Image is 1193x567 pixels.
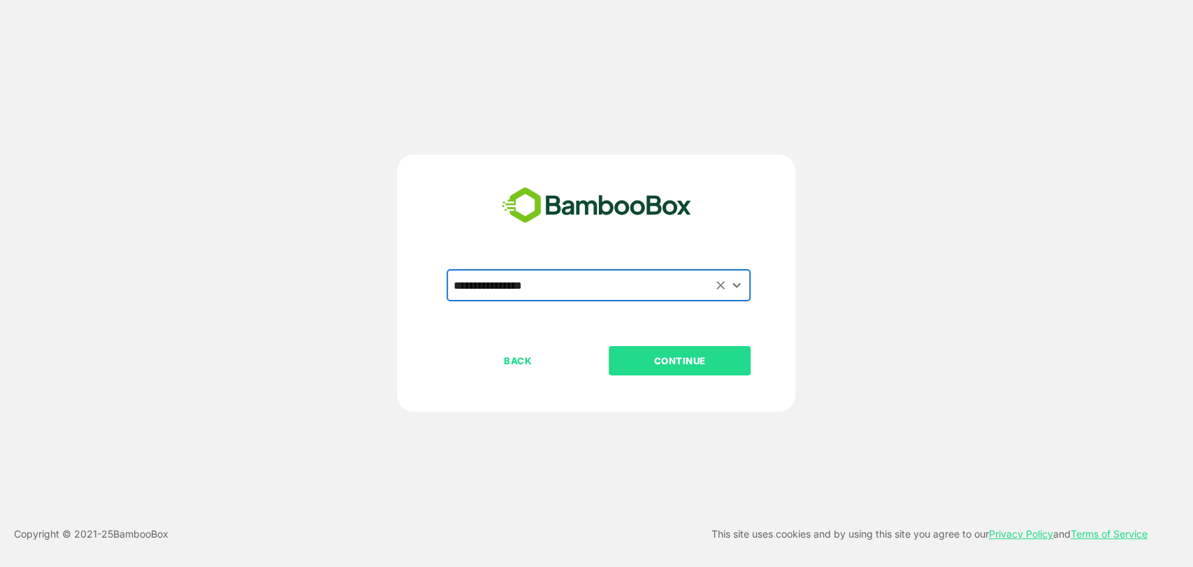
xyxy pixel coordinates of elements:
button: CONTINUE [609,346,751,375]
img: bamboobox [494,182,699,229]
p: BACK [448,353,588,368]
button: Clear [712,277,728,293]
p: Copyright © 2021- 25 BambooBox [14,526,168,543]
p: This site uses cookies and by using this site you agree to our and [711,526,1148,543]
button: BACK [447,346,588,375]
a: Privacy Policy [989,528,1053,540]
p: CONTINUE [610,353,750,368]
button: Open [727,275,746,294]
a: Terms of Service [1071,528,1148,540]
